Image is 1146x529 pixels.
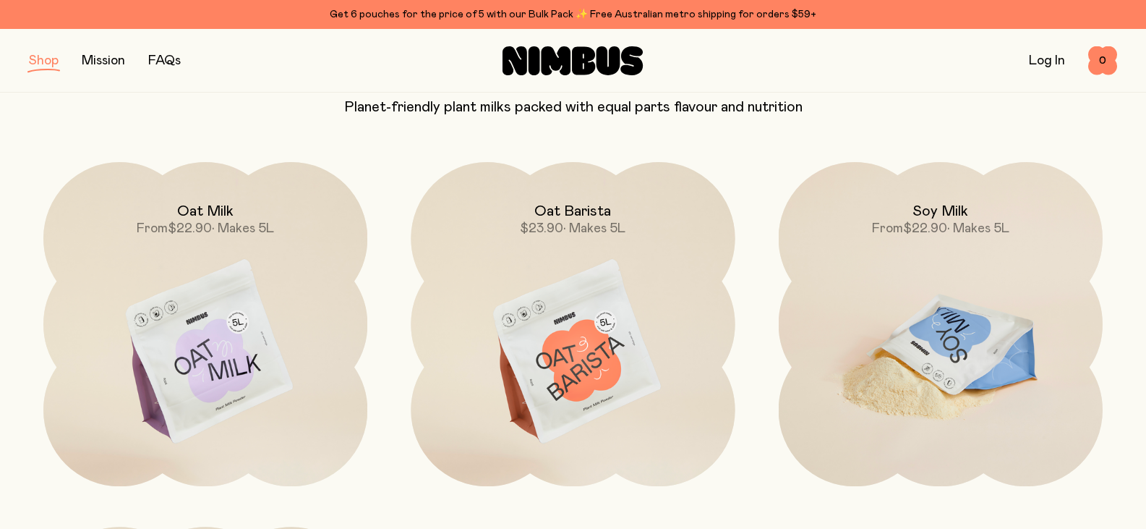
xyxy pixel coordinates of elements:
a: Oat MilkFrom$22.90• Makes 5L [43,162,367,486]
span: $22.90 [168,222,212,235]
span: • Makes 5L [563,222,625,235]
a: Mission [82,54,125,67]
a: Oat Barista$23.90• Makes 5L [411,162,735,486]
a: Log In [1029,54,1065,67]
a: Soy MilkFrom$22.90• Makes 5L [779,162,1103,486]
h2: Oat Milk [177,203,234,220]
span: From [137,222,168,235]
button: 0 [1088,46,1117,75]
h2: Oat Barista [534,203,611,220]
div: Get 6 pouches for the price of 5 with our Bulk Pack ✨ Free Australian metro shipping for orders $59+ [29,6,1117,23]
span: • Makes 5L [212,222,274,235]
p: Planet-friendly plant milks packed with equal parts flavour and nutrition [29,98,1117,116]
span: $23.90 [520,222,563,235]
a: FAQs [148,54,181,67]
span: • Makes 5L [947,222,1009,235]
span: $22.90 [903,222,947,235]
h2: Soy Milk [912,203,968,220]
span: From [872,222,903,235]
